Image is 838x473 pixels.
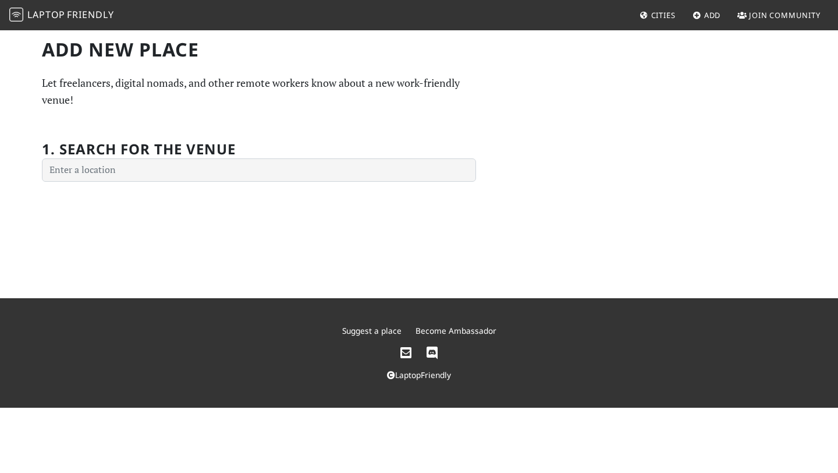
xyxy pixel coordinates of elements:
a: Add [688,5,726,26]
a: Suggest a place [342,325,402,336]
a: Become Ambassador [416,325,496,336]
h2: 1. Search for the venue [42,141,236,158]
a: LaptopFriendly [387,369,451,380]
a: Cities [635,5,680,26]
span: Laptop [27,8,65,21]
span: Cities [651,10,676,20]
input: Enter a location [42,158,476,182]
p: Let freelancers, digital nomads, and other remote workers know about a new work-friendly venue! [42,75,476,108]
img: LaptopFriendly [9,8,23,22]
span: Join Community [749,10,821,20]
a: Join Community [733,5,825,26]
span: Friendly [67,8,113,21]
span: Add [704,10,721,20]
h1: Add new Place [42,38,476,61]
a: LaptopFriendly LaptopFriendly [9,5,114,26]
